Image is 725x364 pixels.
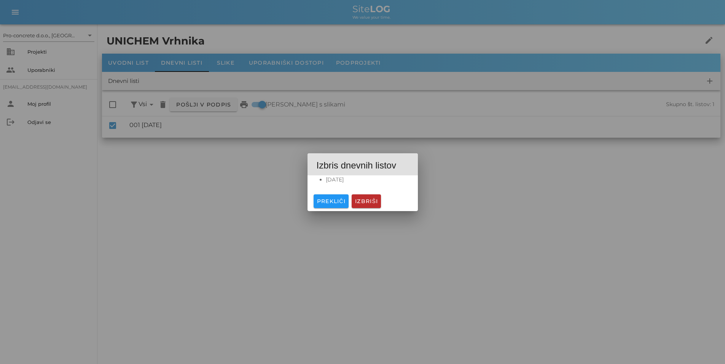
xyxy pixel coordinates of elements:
[687,327,725,364] div: Pripomoček za klepet
[308,153,418,175] div: Izbris dnevnih listov
[355,198,378,205] span: Izbriši
[317,198,346,205] span: Prekliči
[352,194,381,208] button: Izbriši
[687,327,725,364] iframe: Chat Widget
[326,175,409,184] li: [DATE]
[314,194,349,208] button: Prekliči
